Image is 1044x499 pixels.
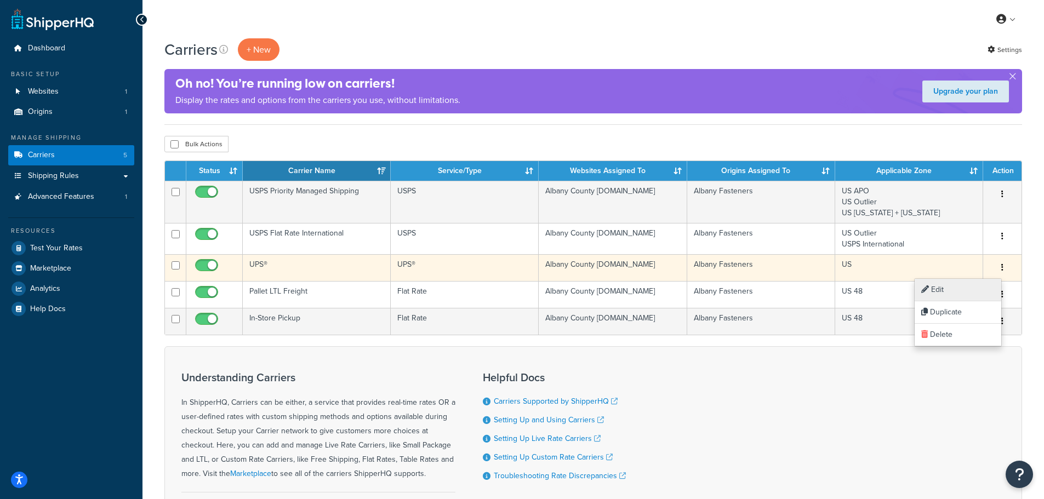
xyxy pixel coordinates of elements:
[835,223,983,254] td: US Outlier USPS International
[8,82,134,102] a: Websites 1
[125,87,127,96] span: 1
[28,44,65,53] span: Dashboard
[30,305,66,314] span: Help Docs
[243,223,391,254] td: USPS Flat Rate International
[687,254,835,281] td: Albany Fasteners
[30,244,83,253] span: Test Your Rates
[687,161,835,181] th: Origins Assigned To: activate to sort column ascending
[835,308,983,335] td: US 48
[391,181,539,223] td: USPS
[391,281,539,308] td: Flat Rate
[175,74,460,93] h4: Oh no! You’re running low on carriers!
[539,181,687,223] td: Albany County [DOMAIN_NAME]
[8,82,134,102] li: Websites
[28,107,53,117] span: Origins
[494,451,613,463] a: Setting Up Custom Rate Carriers
[8,299,134,319] a: Help Docs
[8,145,134,165] a: Carriers 5
[28,171,79,181] span: Shipping Rules
[243,161,391,181] th: Carrier Name: activate to sort column ascending
[494,414,604,426] a: Setting Up and Using Carriers
[8,187,134,207] a: Advanced Features 1
[243,254,391,281] td: UPS®
[483,371,626,383] h3: Helpful Docs
[12,8,94,30] a: ShipperHQ Home
[8,187,134,207] li: Advanced Features
[983,161,1022,181] th: Action
[835,161,983,181] th: Applicable Zone: activate to sort column ascending
[494,395,618,407] a: Carriers Supported by ShipperHQ
[181,371,455,481] div: In ShipperHQ, Carriers can be either, a service that provides real-time rates OR a user-defined r...
[988,42,1022,58] a: Settings
[125,107,127,117] span: 1
[687,181,835,223] td: Albany Fasteners
[186,161,243,181] th: Status: activate to sort column ascending
[8,279,134,299] a: Analytics
[28,87,59,96] span: Websites
[8,166,134,186] a: Shipping Rules
[539,161,687,181] th: Websites Assigned To: activate to sort column ascending
[8,38,134,59] a: Dashboard
[181,371,455,383] h3: Understanding Carriers
[230,468,271,479] a: Marketplace
[8,102,134,122] a: Origins 1
[8,70,134,79] div: Basic Setup
[8,226,134,236] div: Resources
[243,181,391,223] td: USPS Priority Managed Shipping
[238,38,279,61] button: + New
[175,93,460,108] p: Display the rates and options from the carriers you use, without limitations.
[164,136,229,152] button: Bulk Actions
[915,279,1001,301] a: Edit
[8,145,134,165] li: Carriers
[391,254,539,281] td: UPS®
[494,433,601,444] a: Setting Up Live Rate Carriers
[539,281,687,308] td: Albany County [DOMAIN_NAME]
[539,308,687,335] td: Albany County [DOMAIN_NAME]
[922,81,1009,102] a: Upgrade your plan
[539,254,687,281] td: Albany County [DOMAIN_NAME]
[915,324,1001,346] a: Delete
[125,192,127,202] span: 1
[30,264,71,273] span: Marketplace
[8,102,134,122] li: Origins
[494,470,626,481] a: Troubleshooting Rate Discrepancies
[8,259,134,278] a: Marketplace
[243,281,391,308] td: Pallet LTL Freight
[391,161,539,181] th: Service/Type: activate to sort column ascending
[391,223,539,254] td: USPS
[687,308,835,335] td: Albany Fasteners
[28,151,55,160] span: Carriers
[687,223,835,254] td: Albany Fasteners
[28,192,94,202] span: Advanced Features
[243,308,391,335] td: In-Store Pickup
[8,238,134,258] a: Test Your Rates
[915,301,1001,324] a: Duplicate
[835,281,983,308] td: US 48
[164,39,218,60] h1: Carriers
[539,223,687,254] td: Albany County [DOMAIN_NAME]
[391,308,539,335] td: Flat Rate
[1006,461,1033,488] button: Open Resource Center
[30,284,60,294] span: Analytics
[123,151,127,160] span: 5
[8,133,134,142] div: Manage Shipping
[835,181,983,223] td: US APO US Outlier US [US_STATE] + [US_STATE]
[687,281,835,308] td: Albany Fasteners
[835,254,983,281] td: US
